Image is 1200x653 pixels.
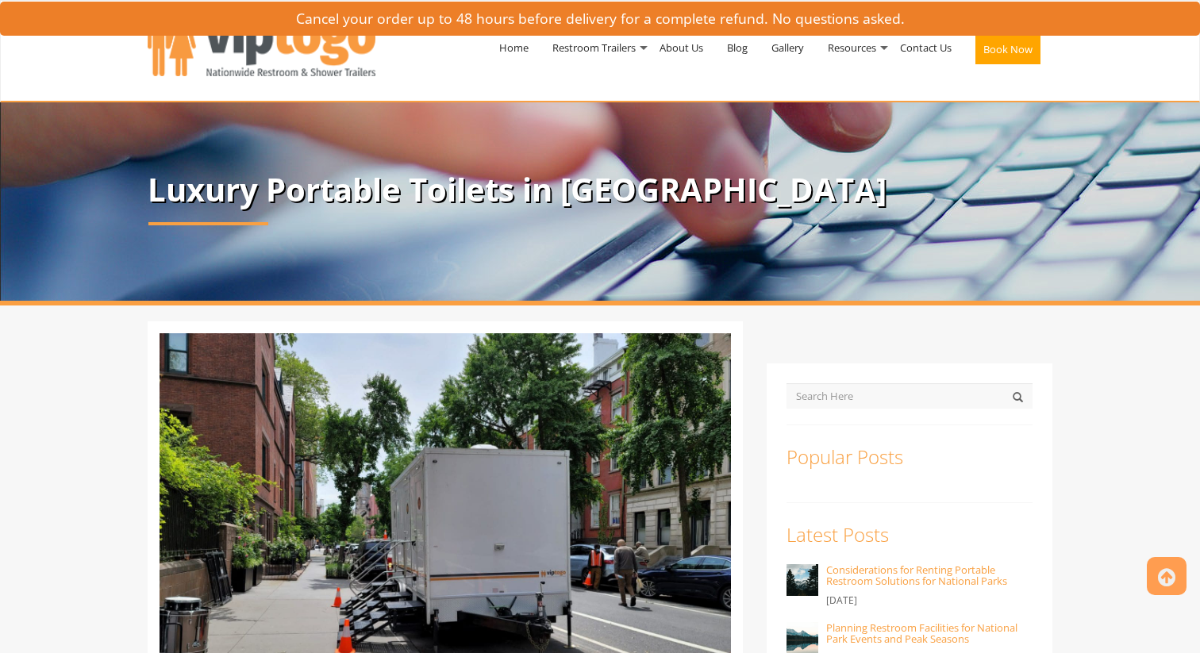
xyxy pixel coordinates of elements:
a: Restroom Trailers [540,6,648,89]
button: Book Now [975,34,1040,64]
a: About Us [648,6,715,89]
a: Book Now [963,6,1052,98]
h3: Latest Posts [787,524,1033,545]
a: Considerations for Renting Portable Restroom Solutions for National Parks [826,563,1007,588]
a: Resources [816,6,888,89]
a: Gallery [760,6,816,89]
p: Luxury Portable Toilets in [GEOGRAPHIC_DATA] [148,172,1052,207]
a: Contact Us [888,6,963,89]
input: Search Here [787,383,1033,409]
a: Planning Restroom Facilities for National Park Events and Peak Seasons [826,620,1017,646]
a: Home [487,6,540,89]
a: Blog [715,6,760,89]
img: Considerations for Renting Portable Restroom Solutions for National Parks - VIPTOGO [787,564,818,596]
img: VIPTOGO [148,11,375,76]
p: [DATE] [826,591,1033,610]
h3: Popular Posts [787,447,1033,467]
